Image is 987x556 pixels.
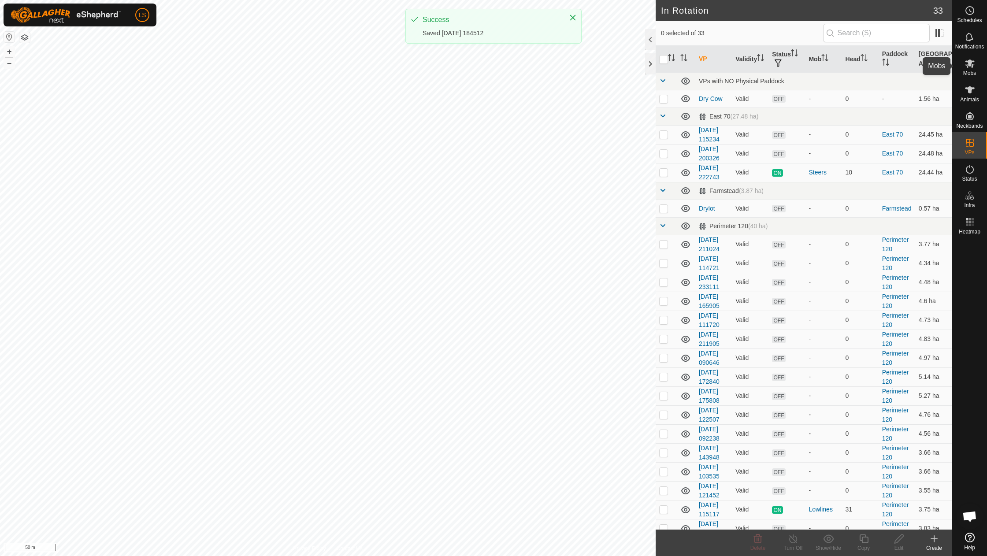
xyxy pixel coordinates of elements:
button: Close [567,11,579,24]
td: 0 [842,311,879,330]
td: 24.48 ha [915,144,952,163]
td: 3.55 ha [915,481,952,500]
div: Copy [846,544,881,552]
div: Steers [809,168,838,177]
a: Perimeter 120 [882,369,909,385]
td: 0 [842,462,879,481]
button: – [4,58,15,68]
td: Valid [732,235,768,254]
a: Privacy Policy [293,545,326,552]
span: Notifications [955,44,984,49]
span: (40 ha) [748,222,768,230]
td: Valid [732,367,768,386]
a: Contact Us [337,545,363,552]
a: Perimeter 120 [882,445,909,461]
td: 4.73 ha [915,311,952,330]
div: - [809,259,838,268]
a: [DATE] 143948 [699,445,720,461]
span: Infra [964,203,975,208]
th: Validity [732,46,768,73]
td: Valid [732,481,768,500]
td: Valid [732,386,768,405]
th: [GEOGRAPHIC_DATA] Area [915,46,952,73]
td: Valid [732,330,768,348]
td: Valid [732,90,768,107]
a: Perimeter 120 [882,463,909,480]
div: - [809,486,838,495]
a: [DATE] 165905 [699,293,720,309]
td: 4.97 ha [915,348,952,367]
td: 1.56 ha [915,90,952,107]
a: East 70 [882,169,903,176]
div: Create [916,544,952,552]
span: OFF [772,241,785,248]
span: OFF [772,279,785,286]
a: [DATE] 211024 [699,236,720,252]
td: 0 [842,144,879,163]
div: - [809,204,838,213]
td: Valid [732,254,768,273]
span: OFF [772,393,785,400]
td: Valid [732,348,768,367]
td: 4.6 ha [915,292,952,311]
a: [DATE] 222743 [699,164,720,181]
td: Valid [732,500,768,519]
span: Delete [750,545,766,551]
button: Map Layers [19,32,30,43]
td: 24.45 ha [915,125,952,144]
a: Farmstead [882,205,912,212]
span: OFF [772,487,785,495]
a: Perimeter 120 [882,407,909,423]
td: 3.66 ha [915,443,952,462]
a: [DATE] 184512 [699,520,720,537]
td: 24.44 ha [915,163,952,182]
th: Mob [805,46,842,73]
td: 4.48 ha [915,273,952,292]
div: - [809,278,838,287]
td: 3.75 ha [915,500,952,519]
th: Paddock [879,46,915,73]
td: 0 [842,235,879,254]
td: 0 [842,292,879,311]
span: OFF [772,205,785,212]
span: 0 selected of 33 [661,29,823,38]
a: East 70 [882,150,903,157]
td: Valid [732,519,768,538]
span: Status [962,176,977,182]
span: OFF [772,355,785,362]
span: 33 [933,4,943,17]
td: 0 [842,424,879,443]
th: Head [842,46,879,73]
div: Saved [DATE] 184512 [423,29,560,38]
span: OFF [772,430,785,438]
span: VPs [965,150,974,155]
div: - [809,410,838,419]
span: ON [772,169,783,177]
p-sorticon: Activate to sort [680,56,687,63]
div: - [809,297,838,306]
span: ON [772,506,783,514]
td: 0 [842,348,879,367]
div: Farmstead [699,187,764,195]
a: Perimeter 120 [882,312,909,328]
td: 0 [842,519,879,538]
td: 4.83 ha [915,330,952,348]
span: OFF [772,336,785,343]
td: Valid [732,125,768,144]
span: OFF [772,95,785,103]
a: Perimeter 120 [882,255,909,271]
button: Reset Map [4,32,15,42]
a: Perimeter 120 [882,274,909,290]
a: Perimeter 120 [882,482,909,499]
span: OFF [772,449,785,457]
button: + [4,46,15,57]
p-sorticon: Activate to sort [757,56,764,63]
span: OFF [772,131,785,139]
span: OFF [772,374,785,381]
p-sorticon: Activate to sort [932,60,939,67]
td: 4.56 ha [915,424,952,443]
span: (3.87 ha) [739,187,764,194]
p-sorticon: Activate to sort [791,51,798,58]
a: [DATE] 211905 [699,331,720,347]
h2: In Rotation [661,5,933,16]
